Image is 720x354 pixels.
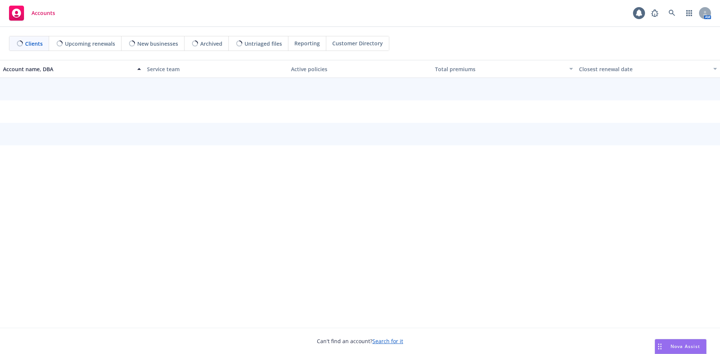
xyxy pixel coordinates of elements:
span: Reporting [294,39,320,47]
span: Accounts [31,10,55,16]
button: Total premiums [432,60,576,78]
a: Report a Bug [647,6,662,21]
span: Clients [25,40,43,48]
button: Service team [144,60,288,78]
div: Closest renewal date [579,65,709,73]
a: Search for it [372,338,403,345]
button: Nova Assist [655,339,706,354]
span: Customer Directory [332,39,383,47]
button: Closest renewal date [576,60,720,78]
span: New businesses [137,40,178,48]
span: Upcoming renewals [65,40,115,48]
div: Account name, DBA [3,65,133,73]
a: Switch app [682,6,697,21]
span: Can't find an account? [317,337,403,345]
div: Drag to move [655,339,664,354]
div: Active policies [291,65,429,73]
div: Service team [147,65,285,73]
span: Archived [200,40,222,48]
span: Untriaged files [244,40,282,48]
button: Active policies [288,60,432,78]
span: Nova Assist [670,343,700,350]
div: Total premiums [435,65,565,73]
a: Search [664,6,679,21]
a: Accounts [6,3,58,24]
